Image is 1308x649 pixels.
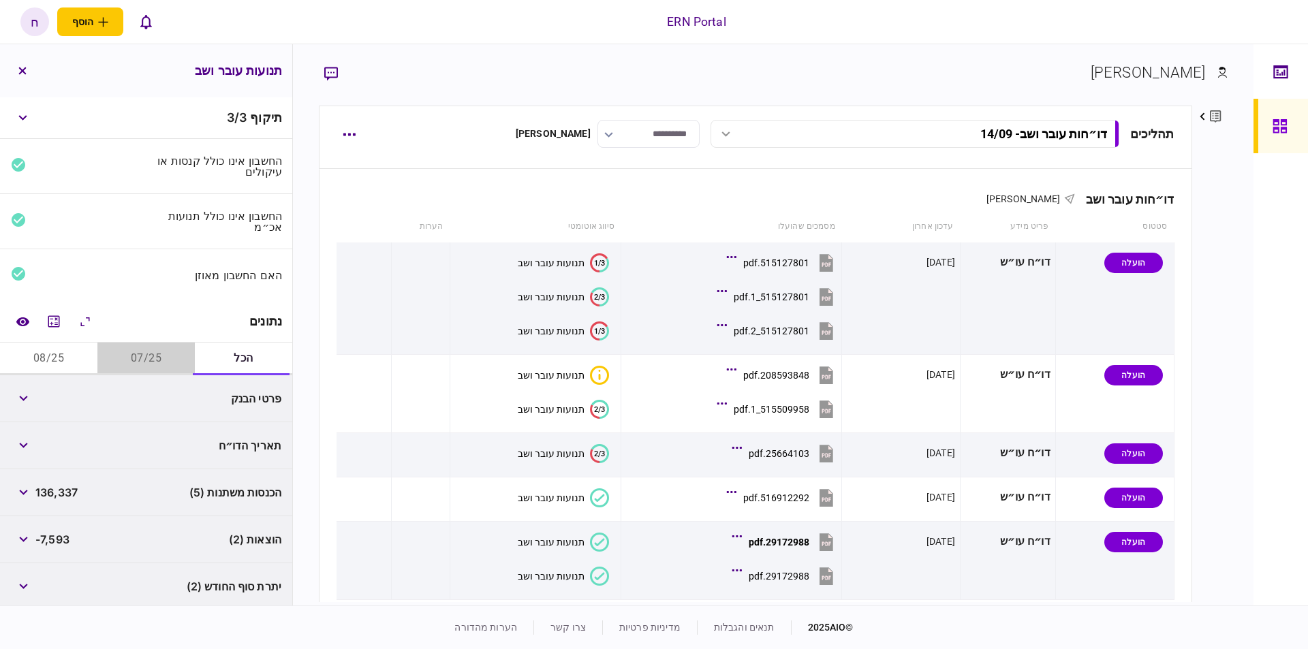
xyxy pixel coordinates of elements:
a: תנאים והגבלות [714,622,775,633]
div: איכות לא מספקת [590,366,609,385]
div: [DATE] [926,535,955,548]
div: תנועות עובר ושב [518,404,585,415]
div: הועלה [1104,532,1163,552]
th: סיווג אוטומטי [450,211,621,242]
div: תנועות עובר ושב [518,492,585,503]
button: פתח תפריט להוספת לקוח [57,7,123,36]
a: צרו קשר [550,622,586,633]
div: 515509958_1.pdf [734,404,809,415]
div: הועלה [1104,443,1163,464]
th: פריט מידע [960,211,1055,242]
button: הרחב\כווץ הכל [73,309,97,334]
div: [DATE] [926,490,955,504]
div: דו״ח עו״ש [965,438,1050,469]
div: נתונים [249,315,282,328]
h3: תנועות עובר ושב [195,65,282,77]
a: הערות מהדורה [454,622,517,633]
div: החשבון אינו כולל תנועות אכ״מ [152,210,283,232]
div: הועלה [1104,365,1163,385]
text: 1/3 [594,326,605,335]
div: החשבון אינו כולל קנסות או עיקולים [152,155,283,177]
div: תנועות עובר ושב [518,291,585,302]
div: 516912292.pdf [743,492,809,503]
span: יתרת סוף החודש (2) [187,578,281,595]
span: הוצאות (2) [229,531,281,548]
button: מחשבון [42,309,66,334]
button: 515127801.pdf [730,247,837,278]
button: הכל [195,343,292,375]
div: © 2025 AIO [791,620,854,635]
div: 25664103.pdf [749,448,809,459]
div: תהליכים [1130,125,1174,143]
div: 29172988.pdf [749,571,809,582]
button: 516912292.pdf [730,482,837,513]
div: תנועות עובר ושב [518,257,585,268]
div: תנועות עובר ושב [518,370,585,381]
th: עדכון אחרון [842,211,961,242]
div: [DATE] [926,368,955,381]
button: 208593848.pdf [730,360,837,390]
div: תנועות עובר ושב [518,326,585,336]
div: [DATE] [926,446,955,460]
button: 515127801_2.pdf [720,315,837,346]
div: [PERSON_NAME] [516,127,591,141]
button: 1/3תנועות עובר ושב [518,321,609,341]
button: תנועות עובר ושב [518,533,609,552]
div: דו״חות עובר ושב [1075,192,1174,206]
th: מסמכים שהועלו [621,211,842,242]
a: השוואה למסמך [10,309,35,334]
div: תנועות עובר ושב [518,571,585,582]
text: 1/3 [594,258,605,267]
button: 2/3תנועות עובר ושב [518,287,609,306]
text: 2/3 [594,292,605,301]
span: -7,593 [35,531,69,548]
button: תנועות עובר ושב [518,488,609,507]
div: [DATE] [926,255,955,269]
button: 515127801_1.pdf [720,281,837,312]
div: דו״ח עו״ש [965,247,1050,278]
div: דו״ח עו״ש [965,526,1050,557]
button: 07/25 [97,343,195,375]
div: 29172988.pdf [749,537,809,548]
div: [PERSON_NAME] [1091,61,1206,84]
button: ח [20,7,49,36]
div: דו״חות עובר ושב - 14/09 [980,127,1107,141]
button: 515509958_1.pdf [720,394,837,424]
button: 1/3תנועות עובר ושב [518,253,609,272]
button: 29172988.pdf [735,526,837,557]
a: מדיניות פרטיות [619,622,681,633]
th: הערות [391,211,450,242]
button: פתח רשימת התראות [131,7,160,36]
div: 515127801_2.pdf [734,326,809,336]
div: תנועות עובר ושב [518,448,585,459]
div: תאריך הדו״ח [152,440,282,451]
button: 25664103.pdf [735,438,837,469]
div: פרטי הבנק [152,393,282,404]
span: [PERSON_NAME] [986,193,1061,204]
span: תיקוף [250,110,282,125]
span: הכנסות משתנות (5) [189,484,281,501]
span: 136,337 [35,484,78,501]
button: 2/3תנועות עובר ושב [518,444,609,463]
div: תנועות עובר ושב [518,537,585,548]
th: סטטוס [1055,211,1174,242]
div: האם החשבון מאוזן [152,270,283,281]
text: 2/3 [594,449,605,458]
button: דו״חות עובר ושב- 14/09 [711,120,1119,148]
button: תנועות עובר ושב [518,567,609,586]
div: דו״ח עו״ש [965,360,1050,390]
div: דו״ח עו״ש [965,482,1050,513]
span: 3 / 3 [227,110,247,125]
div: 515127801.pdf [743,257,809,268]
text: 2/3 [594,405,605,413]
div: הועלה [1104,488,1163,508]
div: ERN Portal [667,13,726,31]
button: 2/3תנועות עובר ושב [518,400,609,419]
div: 515127801_1.pdf [734,291,809,302]
button: איכות לא מספקתתנועות עובר ושב [518,366,609,385]
div: הועלה [1104,253,1163,273]
div: 208593848.pdf [743,370,809,381]
button: 29172988.pdf [735,560,837,591]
